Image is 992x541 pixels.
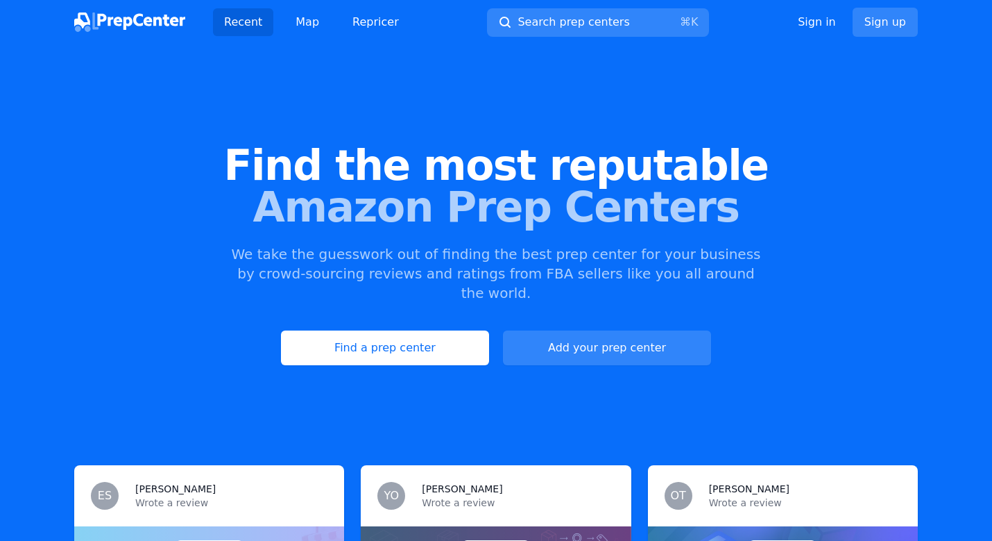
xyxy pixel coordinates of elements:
[518,14,629,31] span: Search prep centers
[503,331,711,365] a: Add your prep center
[213,8,273,36] a: Recent
[281,331,489,365] a: Find a prep center
[422,496,614,510] p: Wrote a review
[384,490,400,501] span: YO
[135,496,327,510] p: Wrote a review
[341,8,410,36] a: Repricer
[135,482,216,496] h3: [PERSON_NAME]
[22,144,970,186] span: Find the most reputable
[853,8,918,37] a: Sign up
[284,8,330,36] a: Map
[98,490,112,501] span: ES
[22,186,970,228] span: Amazon Prep Centers
[680,15,691,28] kbd: ⌘
[691,15,699,28] kbd: K
[74,13,185,32] img: PrepCenter
[422,482,502,496] h3: [PERSON_NAME]
[487,8,709,37] button: Search prep centers⌘K
[670,490,685,501] span: OT
[709,496,901,510] p: Wrote a review
[709,482,789,496] h3: [PERSON_NAME]
[798,14,836,31] a: Sign in
[230,244,762,303] p: We take the guesswork out of finding the best prep center for your business by crowd-sourcing rev...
